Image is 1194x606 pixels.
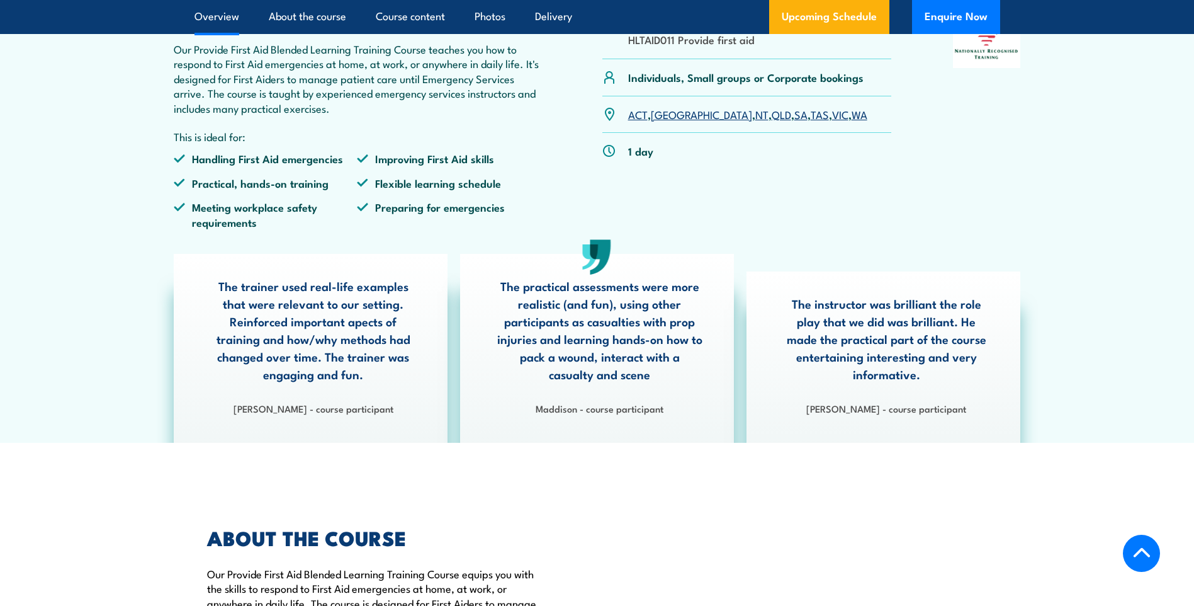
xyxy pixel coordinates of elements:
[772,106,791,122] a: QLD
[234,401,393,415] strong: [PERSON_NAME] - course participant
[174,42,541,115] p: Our Provide First Aid Blended Learning Training Course teaches you how to respond to First Aid em...
[794,106,808,122] a: SA
[832,106,848,122] a: VIC
[628,144,653,158] p: 1 day
[357,200,541,229] li: Preparing for emergencies
[536,401,663,415] strong: Maddison - course participant
[174,151,358,166] li: Handling First Aid emergencies
[174,200,358,229] li: Meeting workplace safety requirements
[174,176,358,190] li: Practical, hands-on training
[357,176,541,190] li: Flexible learning schedule
[628,70,864,84] p: Individuals, Small groups or Corporate bookings
[207,529,539,546] h2: ABOUT THE COURSE
[755,106,769,122] a: NT
[628,106,648,122] a: ACT
[628,107,867,122] p: , , , , , , ,
[174,129,541,144] p: This is ideal for:
[357,151,541,166] li: Improving First Aid skills
[497,277,702,383] p: The practical assessments were more realistic (and fun), using other participants as casualties w...
[953,4,1021,68] img: Nationally Recognised Training logo.
[211,277,416,383] p: The trainer used real-life examples that were relevant to our setting. Reinforced important apect...
[852,106,867,122] a: WA
[811,106,829,122] a: TAS
[784,295,989,383] p: The instructor was brilliant the role play that we did was brilliant. He made the practical part ...
[628,32,884,47] li: HLTAID011 Provide first aid
[806,401,966,415] strong: [PERSON_NAME] - course participant
[651,106,752,122] a: [GEOGRAPHIC_DATA]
